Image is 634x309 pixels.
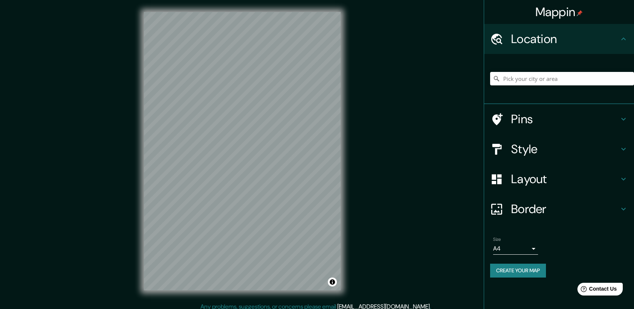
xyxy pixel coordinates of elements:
h4: Border [511,202,619,216]
input: Pick your city or area [490,72,634,85]
div: Border [484,194,634,224]
h4: Layout [511,172,619,187]
iframe: Help widget launcher [567,280,626,301]
div: Layout [484,164,634,194]
h4: Style [511,142,619,157]
canvas: Map [144,12,341,290]
h4: Location [511,31,619,46]
div: Pins [484,104,634,134]
label: Size [493,236,501,243]
img: pin-icon.png [577,10,583,16]
div: Style [484,134,634,164]
div: Location [484,24,634,54]
h4: Pins [511,112,619,127]
button: Create your map [490,264,546,278]
h4: Mappin [535,4,583,19]
div: A4 [493,243,538,255]
button: Toggle attribution [328,278,337,287]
